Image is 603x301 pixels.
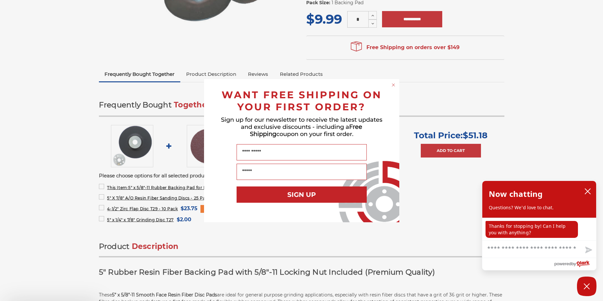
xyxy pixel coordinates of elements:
[250,123,363,138] span: Free Shipping
[237,186,367,203] button: SIGN UP
[489,204,590,211] p: Questions? We'd love to chat.
[486,221,578,238] p: Thanks for stopping by! Can I help you with anything?
[482,181,596,270] div: olark chatbox
[221,116,382,138] span: Sign up for our newsletter to receive the latest updates and exclusive discounts - including a co...
[390,82,397,88] button: Close dialog
[580,243,596,258] button: Send message
[554,258,596,270] a: Powered by Olark
[222,89,382,113] span: WANT FREE SHIPPING ON YOUR FIRST ORDER?
[577,277,596,296] button: Close Chatbox
[554,260,571,268] span: powered
[582,186,593,196] button: close chatbox
[571,260,576,268] span: by
[489,187,542,200] h2: Now chatting
[482,218,596,240] div: chat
